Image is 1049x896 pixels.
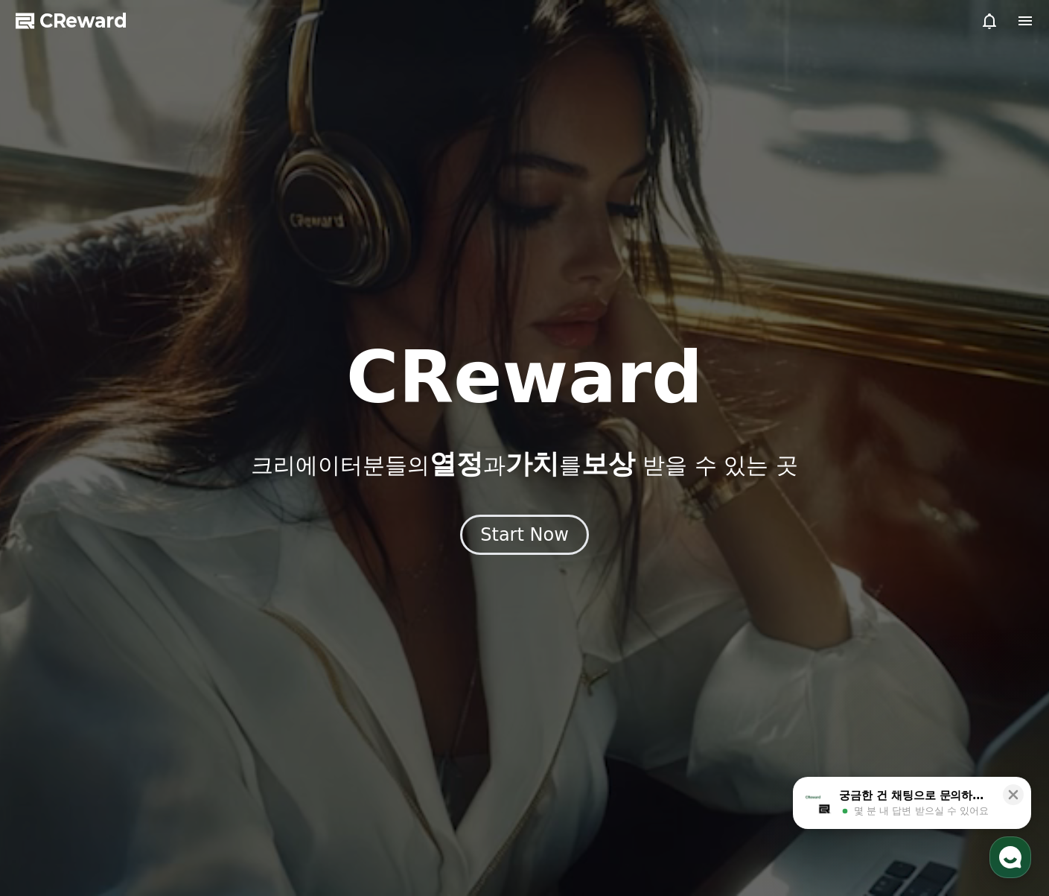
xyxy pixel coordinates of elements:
[506,448,559,479] span: 가치
[480,523,569,547] div: Start Now
[39,9,127,33] span: CReward
[430,448,483,479] span: 열정
[16,9,127,33] a: CReward
[460,530,589,544] a: Start Now
[460,515,589,555] button: Start Now
[251,449,797,479] p: 크리에이터분들의 과 를 받을 수 있는 곳
[581,448,635,479] span: 보상
[346,342,703,413] h1: CReward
